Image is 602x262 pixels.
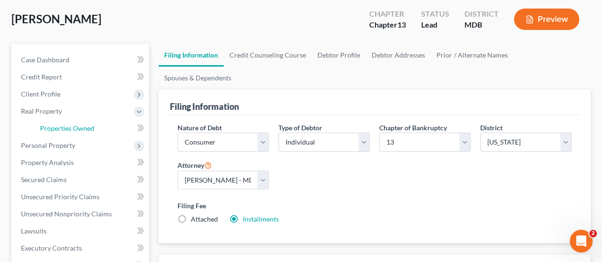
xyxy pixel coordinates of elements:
a: Debtor Addresses [366,44,431,67]
span: Secured Claims [21,175,67,184]
span: Executory Contracts [21,244,82,252]
div: Lead [421,19,449,30]
span: [PERSON_NAME] [11,12,101,26]
span: Case Dashboard [21,56,69,64]
span: Lawsuits [21,227,47,235]
span: Personal Property [21,141,75,149]
span: Unsecured Priority Claims [21,193,99,201]
a: Secured Claims [13,171,149,188]
div: Chapter [369,19,406,30]
span: Attached [191,215,218,223]
a: Unsecured Nonpriority Claims [13,205,149,223]
span: Credit Report [21,73,62,81]
a: Installments [243,215,279,223]
label: Type of Debtor [278,123,322,133]
div: Chapter [369,9,406,19]
label: Chapter of Bankruptcy [379,123,447,133]
a: Credit Counseling Course [224,44,312,67]
label: Filing Fee [178,201,572,211]
a: Property Analysis [13,154,149,171]
iframe: Intercom live chat [570,230,592,252]
span: 13 [397,20,406,29]
span: Property Analysis [21,158,74,166]
a: Spouses & Dependents [158,67,237,89]
a: Properties Owned [32,120,149,137]
span: 2 [589,230,597,237]
a: Debtor Profile [312,44,366,67]
label: Nature of Debt [178,123,222,133]
button: Preview [514,9,579,30]
a: Filing Information [158,44,224,67]
a: Credit Report [13,68,149,86]
div: MDB [464,19,499,30]
div: District [464,9,499,19]
div: Status [421,9,449,19]
a: Unsecured Priority Claims [13,188,149,205]
a: Prior / Alternate Names [431,44,513,67]
div: Filing Information [170,101,239,112]
span: Properties Owned [40,124,94,132]
a: Case Dashboard [13,51,149,68]
span: Client Profile [21,90,60,98]
a: Lawsuits [13,223,149,240]
span: Real Property [21,107,62,115]
label: Attorney [178,159,212,171]
span: Unsecured Nonpriority Claims [21,210,112,218]
a: Executory Contracts [13,240,149,257]
label: District [480,123,503,133]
